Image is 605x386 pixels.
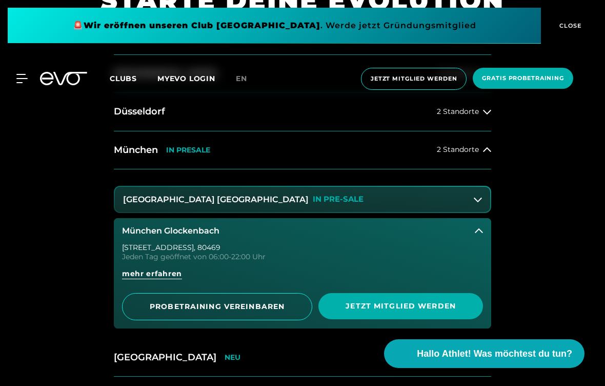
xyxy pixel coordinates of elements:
p: IN PRESALE [166,146,210,155]
span: Hallo Athlet! Was möchtest du tun? [417,347,572,361]
button: [GEOGRAPHIC_DATA] [GEOGRAPHIC_DATA]IN PRE-SALE [115,187,490,213]
div: [STREET_ADDRESS] , 80469 [122,244,483,251]
span: Jetzt Mitglied werden [371,74,457,83]
button: [GEOGRAPHIC_DATA]NEU1 Standort [114,339,491,377]
h2: [GEOGRAPHIC_DATA] [114,351,216,364]
a: en [236,73,259,85]
p: IN PRE-SALE [313,195,364,204]
span: CLOSE [557,21,582,30]
h3: [GEOGRAPHIC_DATA] [GEOGRAPHIC_DATA] [123,195,309,204]
h2: Düsseldorf [114,105,165,118]
span: PROBETRAINING VEREINBAREN [135,301,299,312]
a: Clubs [110,73,157,83]
p: NEU [225,353,240,362]
span: Gratis Probetraining [482,74,564,83]
span: Clubs [110,74,137,83]
a: mehr erfahren [122,268,483,287]
span: 2 Standorte [437,108,479,115]
button: CLOSE [541,8,597,44]
span: en [236,74,247,83]
a: Jetzt Mitglied werden [358,68,470,90]
a: Jetzt Mitglied werden [318,293,483,320]
div: Jeden Tag geöffnet von 06:00-22:00 Uhr [122,253,483,260]
span: Jetzt Mitglied werden [331,301,471,312]
button: München Glockenbach [114,218,491,244]
a: PROBETRAINING VEREINBAREN [122,293,312,320]
span: 2 Standorte [437,146,479,153]
a: MYEVO LOGIN [157,74,215,83]
button: Hallo Athlet! Was möchtest du tun? [384,339,584,368]
button: MünchenIN PRESALE2 Standorte [114,131,491,169]
button: Düsseldorf2 Standorte [114,93,491,131]
a: Gratis Probetraining [470,68,576,90]
span: mehr erfahren [122,268,182,279]
h2: München [114,144,158,157]
h3: München Glockenbach [122,226,219,236]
